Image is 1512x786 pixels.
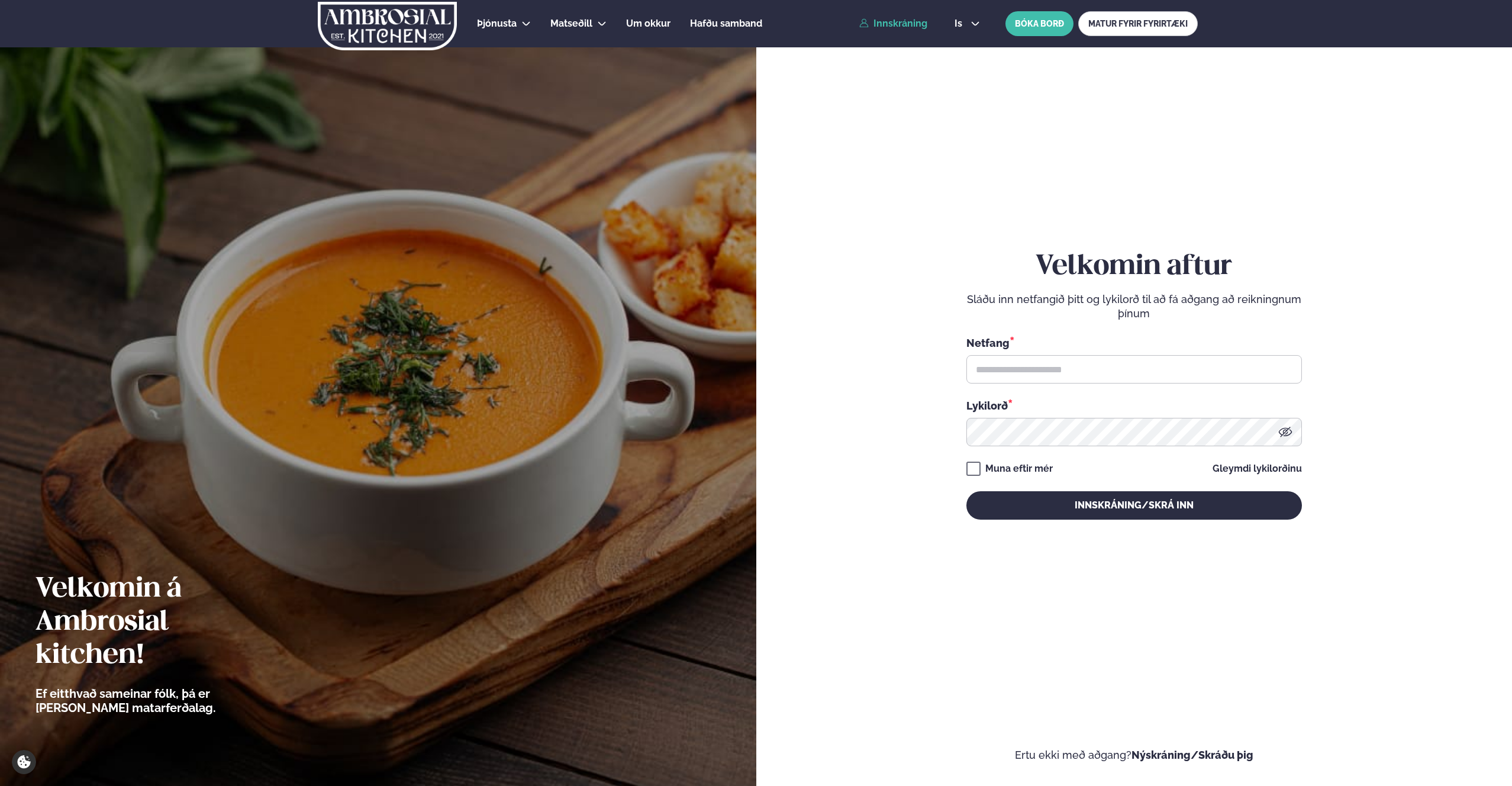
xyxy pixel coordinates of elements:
[550,17,592,31] a: Matseðill
[1213,464,1302,473] a: Gleymdi lykilorðinu
[626,17,670,31] a: Um okkur
[966,398,1302,413] div: Lykilorð
[966,250,1302,284] h2: Velkomin aftur
[966,491,1302,520] button: Innskráning/Skrá inn
[12,750,36,774] a: Cookie settings
[477,18,517,29] span: Þjónusta
[859,18,927,29] a: Innskráning
[626,18,670,29] span: Um okkur
[792,748,1477,762] p: Ertu ekki með aðgang?
[1078,11,1198,36] a: MATUR FYRIR FYRIRTÆKI
[690,17,762,31] a: Hafðu samband
[690,18,762,29] span: Hafðu samband
[1005,11,1073,36] button: BÓKA BORÐ
[550,18,592,29] span: Matseðill
[966,292,1302,321] p: Sláðu inn netfangið þitt og lykilorð til að fá aðgang að reikningnum þínum
[36,573,281,672] h2: Velkomin á Ambrosial kitchen!
[317,2,458,50] img: logo
[1131,749,1253,761] a: Nýskráning/Skráðu þig
[955,19,966,28] span: is
[36,687,281,715] p: Ef eitthvað sameinar fólk, þá er [PERSON_NAME] matarferðalag.
[477,17,517,31] a: Þjónusta
[945,19,989,28] button: is
[966,335,1302,350] div: Netfang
